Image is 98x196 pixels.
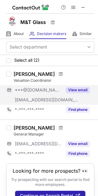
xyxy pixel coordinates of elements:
span: Select all (2) [14,58,39,63]
span: Decision makers [37,31,66,36]
img: ea96cb251463bb412a8dd7ffafb41802 [6,15,18,27]
span: [EMAIL_ADDRESS][DOMAIN_NAME] [15,97,79,103]
header: Looking for more prospects? 👀 [13,168,88,174]
button: Reveal Button [66,141,90,147]
div: General Manager [14,131,94,137]
button: Reveal Button [66,151,90,157]
div: Select department [10,44,47,50]
div: Valuation Coordinator [14,78,94,83]
span: ***@[DOMAIN_NAME] [15,87,62,93]
button: Reveal Button [66,87,90,93]
h1: M&T Glass [20,18,46,26]
span: About [14,31,24,36]
div: [PERSON_NAME] [14,125,55,131]
span: [EMAIL_ADDRESS][DOMAIN_NAME] [15,141,62,147]
img: ContactOut v5.3.10 [12,4,49,11]
p: Try prospecting with our search portal to find more employees. [11,177,90,187]
span: Similar [80,31,92,36]
div: [PERSON_NAME] [14,71,55,77]
button: Reveal Button [66,107,90,113]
